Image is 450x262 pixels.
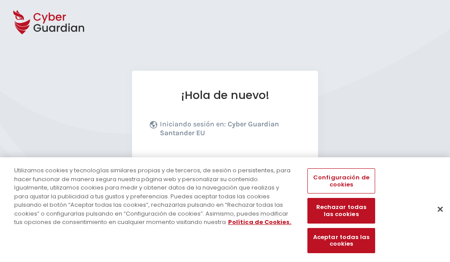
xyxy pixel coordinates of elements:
[307,228,375,253] button: Aceptar todas las cookies
[431,199,450,219] button: Cerrar
[160,120,279,137] b: Cyber Guardian Santander EU
[14,166,294,227] div: Utilizamos cookies y tecnologías similares propias y de terceros, de sesión o persistentes, para ...
[307,168,375,194] button: Configuración de cookies
[160,120,298,142] p: Iniciando sesión en:
[228,218,291,226] a: Más información sobre su privacidad, se abre en una nueva pestaña
[307,198,375,224] button: Rechazar todas las cookies
[150,88,300,102] h1: ¡Hola de nuevo!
